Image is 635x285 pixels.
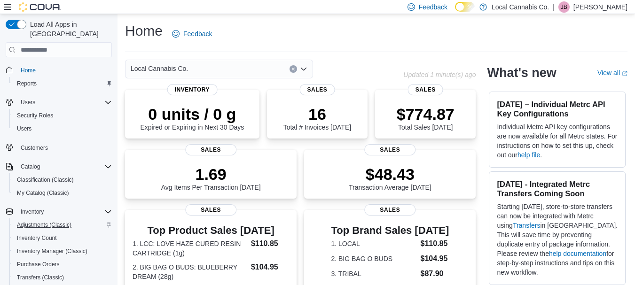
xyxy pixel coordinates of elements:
h3: Top Brand Sales [DATE] [331,225,449,236]
dd: $110.85 [251,238,289,249]
a: Security Roles [13,110,57,121]
h3: Top Product Sales [DATE] [133,225,289,236]
div: Transaction Average [DATE] [349,165,431,191]
span: My Catalog (Classic) [17,189,69,197]
h3: [DATE] - Integrated Metrc Transfers Coming Soon [497,179,618,198]
p: Updated 1 minute(s) ago [403,71,476,78]
a: Users [13,123,35,134]
span: Adjustments (Classic) [17,221,71,229]
a: Purchase Orders [13,259,63,270]
div: Total Sales [DATE] [397,105,455,131]
a: Inventory Count [13,232,61,244]
span: Feedback [419,2,447,12]
button: Inventory [17,206,47,217]
span: Load All Apps in [GEOGRAPHIC_DATA] [26,20,112,39]
span: Security Roles [17,112,53,119]
span: Sales [299,84,335,95]
span: Inventory Count [17,234,57,242]
p: Individual Metrc API key configurations are now available for all Metrc states. For instructions ... [497,122,618,160]
button: Inventory Manager (Classic) [9,245,116,258]
span: Security Roles [13,110,112,121]
span: Inventory Count [13,232,112,244]
span: Catalog [21,163,40,170]
dd: $104.95 [251,262,289,273]
img: Cova [19,2,61,12]
span: Classification (Classic) [17,176,74,184]
h1: Home [125,22,163,40]
span: JB [561,1,567,13]
p: $774.87 [397,105,455,123]
p: 0 units / 0 g [140,105,244,123]
dt: 3. TRIBAL [331,269,416,278]
button: Users [9,122,116,135]
span: Inventory Manager (Classic) [17,247,87,255]
dd: $87.90 [421,268,449,279]
a: View allExternal link [597,69,627,77]
span: Feedback [183,29,212,39]
button: My Catalog (Classic) [9,186,116,200]
dd: $110.85 [421,238,449,249]
span: Users [21,99,35,106]
span: Home [17,64,112,76]
span: Catalog [17,161,112,172]
p: Starting [DATE], store-to-store transfers can now be integrated with Metrc using in [GEOGRAPHIC_D... [497,202,618,277]
button: Security Roles [9,109,116,122]
dt: 2. BIG BAG O BUDS [331,254,416,263]
h2: What's new [487,65,556,80]
button: Inventory Count [9,231,116,245]
a: help documentation [549,250,606,257]
p: 16 [283,105,351,123]
span: Sales [364,204,416,216]
button: Open list of options [300,65,307,73]
span: Customers [17,142,112,154]
span: Transfers (Classic) [13,272,112,283]
button: Adjustments (Classic) [9,218,116,231]
button: Home [2,63,116,77]
span: Users [17,97,112,108]
span: Sales [408,84,443,95]
a: Customers [17,142,52,154]
span: Users [13,123,112,134]
span: Customers [21,144,48,152]
span: Inventory [17,206,112,217]
span: Users [17,125,31,132]
p: 1.69 [161,165,261,184]
button: Catalog [17,161,44,172]
span: Sales [185,144,237,155]
a: Adjustments (Classic) [13,219,75,231]
span: Reports [17,80,37,87]
span: Local Cannabis Co. [131,63,188,74]
button: Transfers (Classic) [9,271,116,284]
p: [PERSON_NAME] [573,1,627,13]
p: Local Cannabis Co. [492,1,549,13]
span: Classification (Classic) [13,174,112,185]
div: Jennifer Booth [558,1,570,13]
button: Users [2,96,116,109]
dt: 1. LOCAL [331,239,416,248]
div: Total # Invoices [DATE] [283,105,351,131]
p: $48.43 [349,165,431,184]
button: Inventory [2,205,116,218]
dt: 2. BIG BAG O BUDS: BLUEBERRY DREAM (28g) [133,262,247,281]
span: Reports [13,78,112,89]
span: Transfers (Classic) [17,274,64,281]
svg: External link [622,71,627,77]
span: Purchase Orders [17,261,60,268]
button: Reports [9,77,116,90]
a: Inventory Manager (Classic) [13,246,91,257]
p: | [553,1,555,13]
span: Sales [185,204,237,216]
a: Transfers [513,222,541,229]
input: Dark Mode [455,2,475,12]
a: Transfers (Classic) [13,272,68,283]
div: Avg Items Per Transaction [DATE] [161,165,261,191]
button: Catalog [2,160,116,173]
dd: $104.95 [421,253,449,264]
button: Clear input [290,65,297,73]
div: Expired or Expiring in Next 30 Days [140,105,244,131]
a: help file [517,151,540,159]
a: Home [17,65,39,76]
span: Inventory [21,208,44,216]
span: Sales [364,144,416,155]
